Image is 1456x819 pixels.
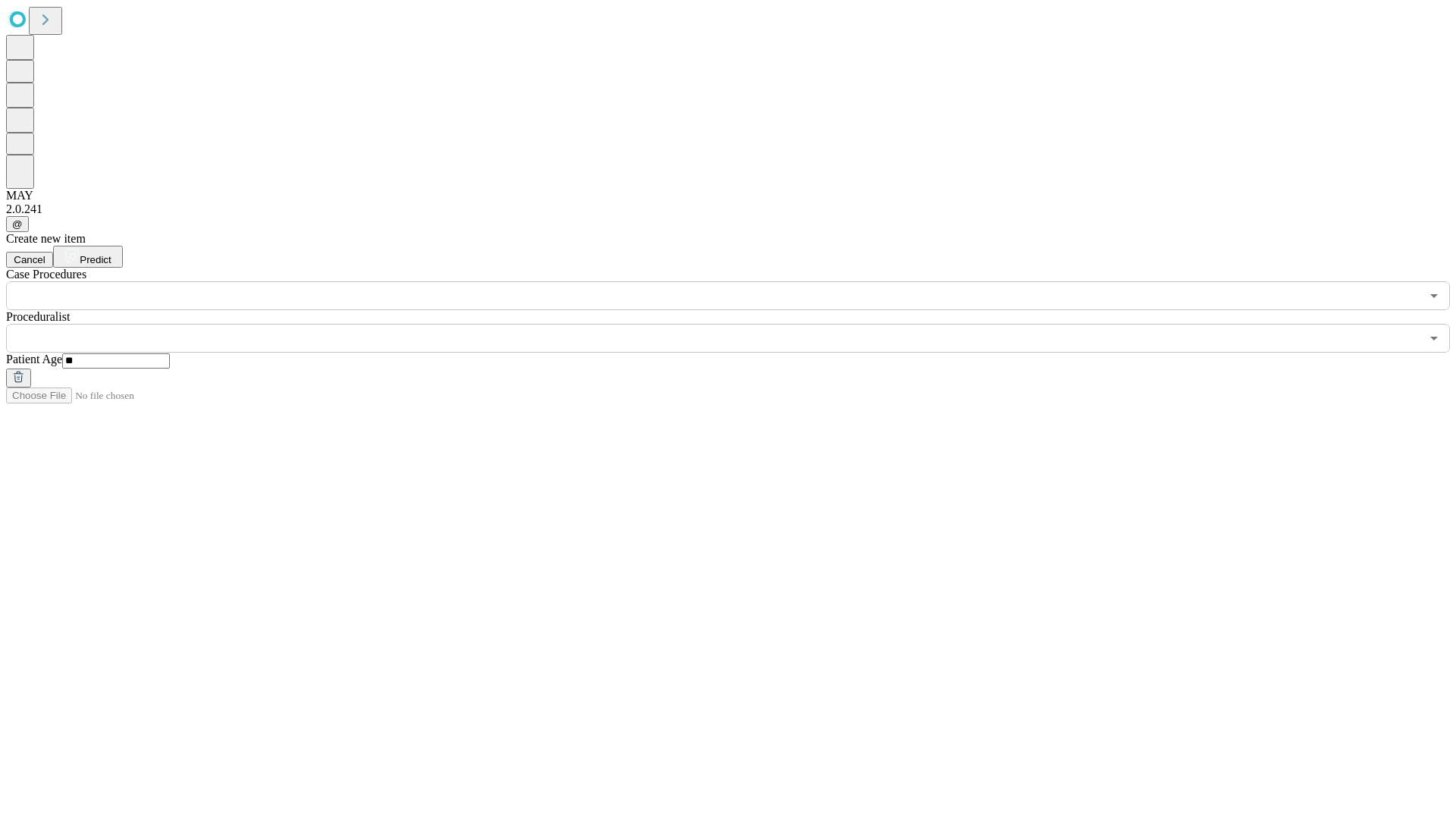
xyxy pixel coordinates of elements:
button: Open [1423,285,1445,306]
span: Proceduralist [6,310,70,323]
span: Patient Age [6,353,62,366]
button: @ [6,216,29,232]
button: Open [1423,328,1445,349]
button: Predict [53,246,123,268]
span: Scheduled Procedure [6,268,86,281]
span: Cancel [14,254,45,265]
span: @ [12,218,23,230]
button: Cancel [6,252,53,268]
div: MAY [6,189,1450,202]
div: 2.0.241 [6,202,1450,216]
span: Predict [80,254,111,265]
span: Create new item [6,232,86,245]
